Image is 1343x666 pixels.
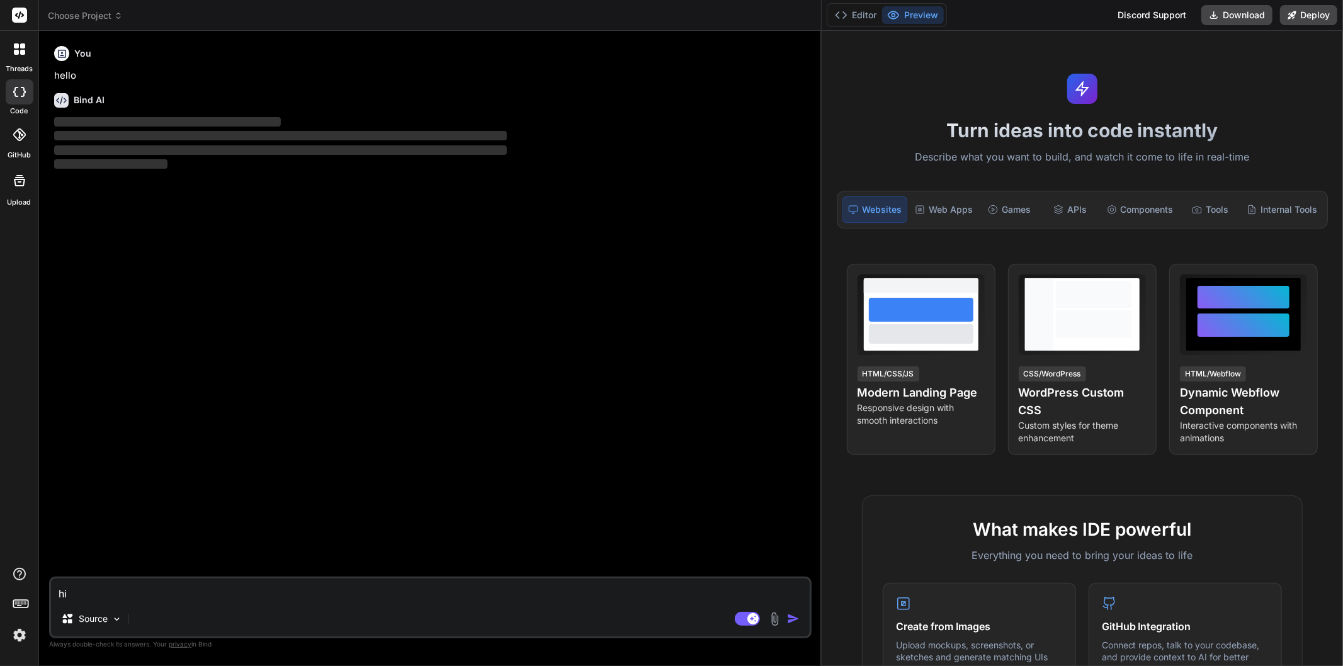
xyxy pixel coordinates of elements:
[49,638,812,650] p: Always double-check its answers. Your in Bind
[1102,619,1269,634] h4: GitHub Integration
[54,145,507,155] span: ‌
[1110,5,1194,25] div: Discord Support
[79,612,108,625] p: Source
[768,612,782,626] img: attachment
[829,149,1335,166] p: Describe what you want to build, and watch it come to life in real-time
[74,94,105,106] h6: Bind AI
[980,196,1038,223] div: Games
[74,47,91,60] h6: You
[1041,196,1099,223] div: APIs
[883,548,1282,563] p: Everything you need to bring your ideas to life
[1201,5,1272,25] button: Download
[6,64,33,74] label: threads
[858,366,919,381] div: HTML/CSS/JS
[829,119,1335,142] h1: Turn ideas into code instantly
[1180,419,1307,444] p: Interactive components with animations
[54,69,809,83] p: hello
[787,612,800,625] img: icon
[1180,366,1246,381] div: HTML/Webflow
[830,6,882,24] button: Editor
[111,614,122,624] img: Pick Models
[54,159,167,169] span: ‌
[842,196,907,223] div: Websites
[896,619,1063,634] h4: Create from Images
[910,196,978,223] div: Web Apps
[1242,196,1322,223] div: Internal Tools
[51,579,810,601] textarea: hi
[1280,5,1337,25] button: Deploy
[858,384,985,402] h4: Modern Landing Page
[1102,196,1179,223] div: Components
[8,197,31,208] label: Upload
[1181,196,1239,223] div: Tools
[858,402,985,427] p: Responsive design with smooth interactions
[8,150,31,161] label: GitHub
[54,117,281,127] span: ‌
[882,6,944,24] button: Preview
[1180,384,1307,419] h4: Dynamic Webflow Component
[48,9,123,22] span: Choose Project
[1019,384,1146,419] h4: WordPress Custom CSS
[1019,419,1146,444] p: Custom styles for theme enhancement
[1019,366,1086,381] div: CSS/WordPress
[11,106,28,116] label: code
[883,516,1282,543] h2: What makes IDE powerful
[9,624,30,646] img: settings
[169,640,191,648] span: privacy
[54,131,507,140] span: ‌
